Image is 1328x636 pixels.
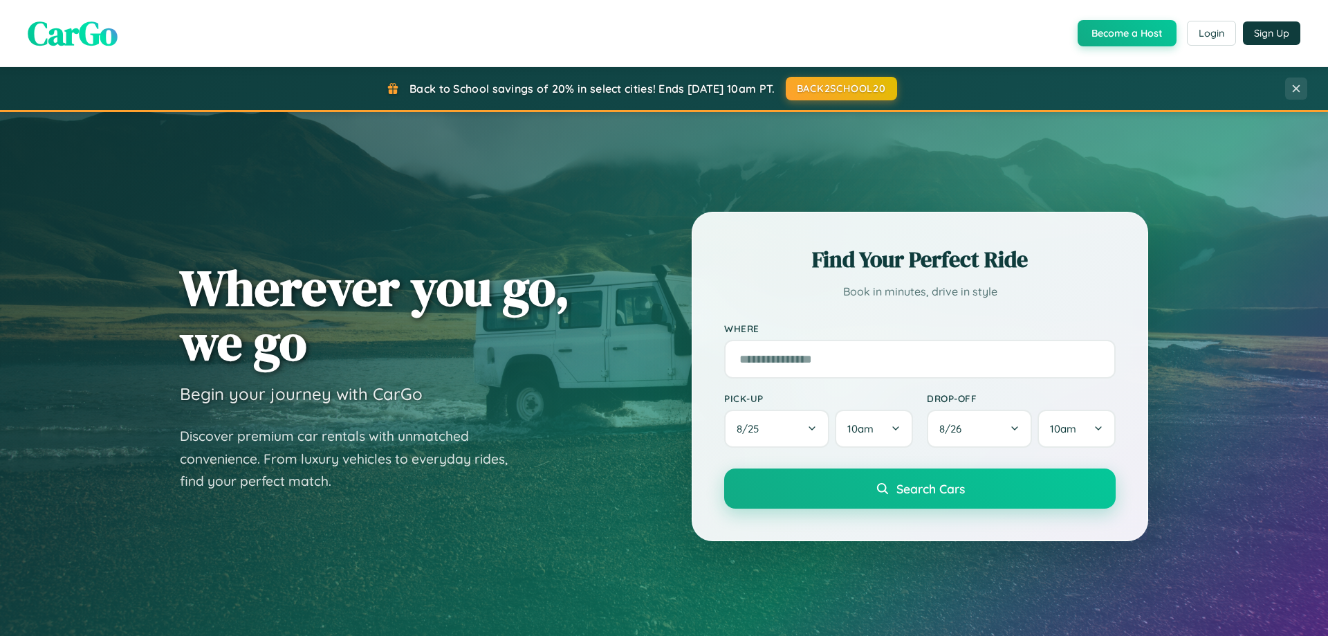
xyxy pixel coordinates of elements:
label: Where [724,322,1116,334]
span: Back to School savings of 20% in select cities! Ends [DATE] 10am PT. [409,82,775,96]
button: Login [1187,21,1236,46]
button: BACK2SCHOOL20 [786,77,897,100]
button: 8/25 [724,410,829,448]
label: Drop-off [927,392,1116,404]
button: Become a Host [1078,20,1177,46]
button: 8/26 [927,410,1032,448]
label: Pick-up [724,392,913,404]
button: Search Cars [724,469,1116,509]
span: Search Cars [896,481,965,496]
span: 8 / 26 [939,422,968,435]
button: 10am [1037,410,1116,448]
h1: Wherever you go, we go [180,260,570,370]
h3: Begin your journey with CarGo [180,383,423,404]
span: 8 / 25 [737,422,766,435]
p: Discover premium car rentals with unmatched convenience. From luxury vehicles to everyday rides, ... [180,425,526,493]
button: Sign Up [1243,21,1300,45]
button: 10am [835,410,913,448]
p: Book in minutes, drive in style [724,282,1116,302]
span: 10am [847,422,874,435]
span: CarGo [28,10,118,56]
h2: Find Your Perfect Ride [724,244,1116,275]
span: 10am [1050,422,1076,435]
